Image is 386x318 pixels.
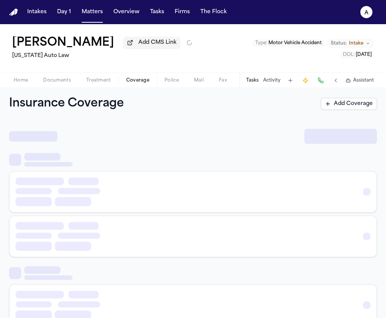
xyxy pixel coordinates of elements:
[147,5,167,19] button: Tasks
[43,77,71,83] span: Documents
[138,39,177,46] span: Add CMS Link
[197,5,230,19] button: The Flock
[268,41,322,45] span: Motor Vehicle Accident
[327,39,374,48] button: Change status from Intake
[315,75,326,86] button: Make a Call
[321,98,377,110] button: Add Coverage
[300,75,311,86] button: Create Immediate Task
[14,77,28,83] span: Home
[346,77,374,83] button: Assistant
[263,77,281,83] button: Activity
[79,5,106,19] button: Matters
[356,52,372,57] span: [DATE]
[9,97,141,111] h1: Insurance Coverage
[255,41,267,45] span: Type :
[349,40,363,46] span: Intake
[246,77,259,83] button: Tasks
[253,39,324,47] button: Edit Type: Motor Vehicle Accident
[172,5,193,19] button: Firms
[219,77,227,83] span: Fax
[54,5,74,19] button: Day 1
[285,75,296,86] button: Add Task
[126,77,149,83] span: Coverage
[331,40,347,46] span: Status:
[9,9,18,16] a: Home
[86,77,111,83] span: Treatment
[12,36,114,50] button: Edit matter name
[123,37,180,49] button: Add CMS Link
[341,51,374,59] button: Edit DOL: 2012-10-19
[12,51,192,60] h2: [US_STATE] Auto Law
[353,77,374,83] span: Assistant
[24,5,50,19] button: Intakes
[194,77,204,83] span: Mail
[9,9,18,16] img: Finch Logo
[12,36,114,50] h1: [PERSON_NAME]
[164,77,179,83] span: Police
[110,5,143,19] button: Overview
[343,52,355,57] span: DOL :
